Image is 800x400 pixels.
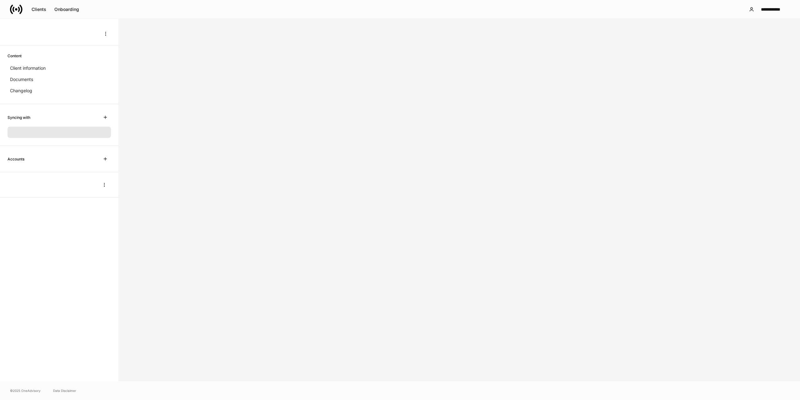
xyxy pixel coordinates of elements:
[54,7,79,12] div: Onboarding
[7,63,111,74] a: Client information
[10,65,46,71] p: Client information
[50,4,83,14] button: Onboarding
[7,53,22,59] h6: Content
[32,7,46,12] div: Clients
[7,114,30,120] h6: Syncing with
[7,156,24,162] h6: Accounts
[27,4,50,14] button: Clients
[10,388,41,393] span: © 2025 OneAdvisory
[10,88,32,94] p: Changelog
[53,388,76,393] a: Data Disclaimer
[7,74,111,85] a: Documents
[7,85,111,96] a: Changelog
[10,76,33,83] p: Documents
